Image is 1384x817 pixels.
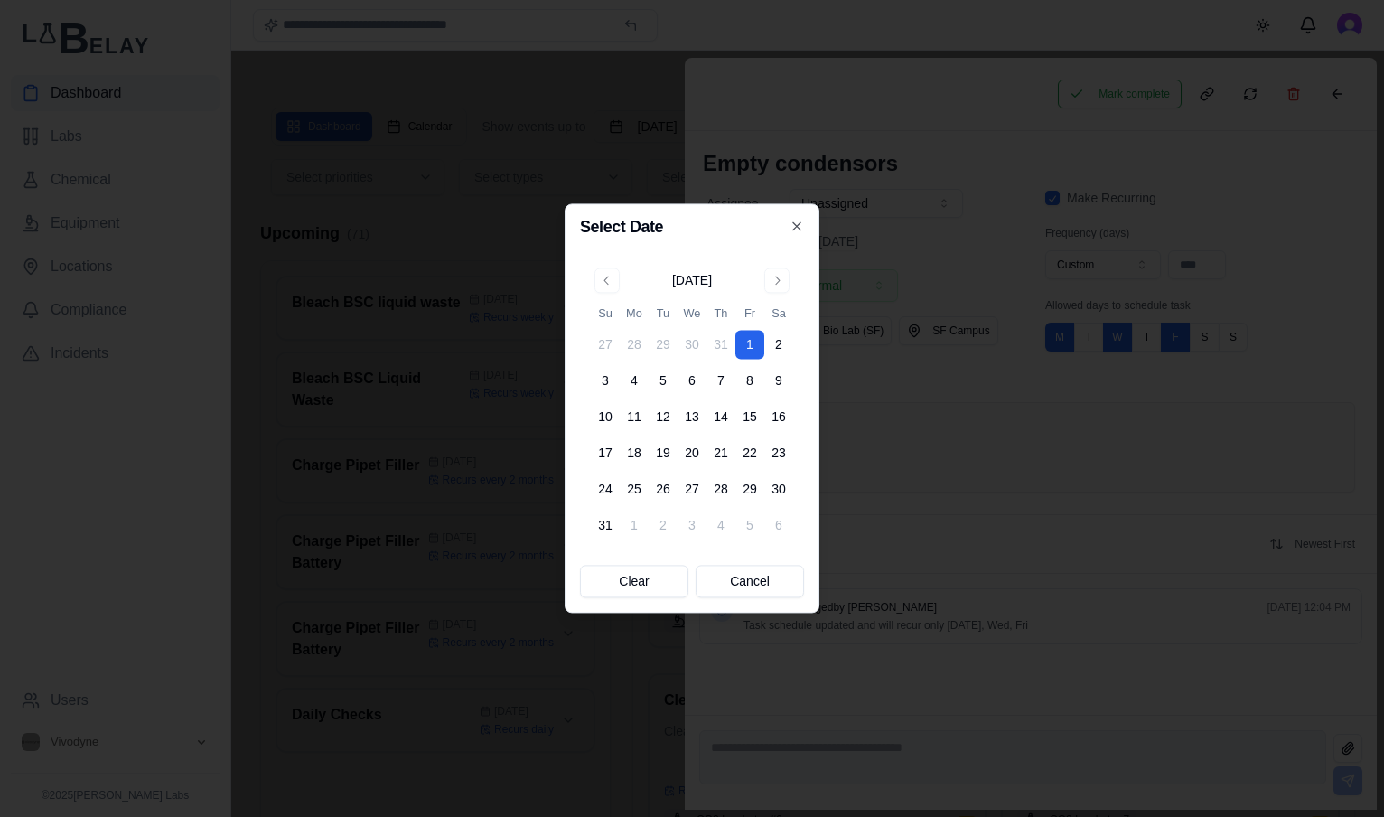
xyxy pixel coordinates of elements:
button: 25 [620,475,649,504]
button: 13 [678,403,706,432]
button: 24 [591,475,620,504]
button: 2 [649,512,678,540]
button: 27 [678,475,706,504]
button: Clear [580,566,688,598]
button: 1 [620,512,649,540]
button: Go to next month [764,268,790,293]
button: 30 [678,331,706,360]
button: 28 [706,475,735,504]
button: Cancel [696,566,804,598]
button: 14 [706,403,735,432]
button: 5 [649,367,678,396]
button: 12 [649,403,678,432]
th: Monday [620,304,649,323]
th: Friday [735,304,764,323]
button: 4 [706,512,735,540]
button: 18 [620,439,649,468]
button: 31 [591,512,620,540]
button: 5 [735,512,764,540]
button: 23 [764,439,793,468]
button: 10 [591,403,620,432]
button: 11 [620,403,649,432]
button: 26 [649,475,678,504]
button: 8 [735,367,764,396]
button: 4 [620,367,649,396]
button: Go to previous month [594,268,620,293]
button: 3 [591,367,620,396]
button: 1 [735,331,764,360]
th: Thursday [706,304,735,323]
button: 28 [620,331,649,360]
button: 7 [706,367,735,396]
button: 19 [649,439,678,468]
button: 6 [764,512,793,540]
button: 15 [735,403,764,432]
h2: Select Date [580,219,804,235]
th: Saturday [764,304,793,323]
button: 2 [764,331,793,360]
button: 17 [591,439,620,468]
button: 29 [649,331,678,360]
th: Wednesday [678,304,706,323]
button: 3 [678,512,706,540]
button: 16 [764,403,793,432]
button: 21 [706,439,735,468]
th: Sunday [591,304,620,323]
th: Tuesday [649,304,678,323]
button: 6 [678,367,706,396]
button: 20 [678,439,706,468]
button: 29 [735,475,764,504]
div: [DATE] [672,271,712,289]
button: 30 [764,475,793,504]
button: 22 [735,439,764,468]
button: 31 [706,331,735,360]
button: 27 [591,331,620,360]
button: 9 [764,367,793,396]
